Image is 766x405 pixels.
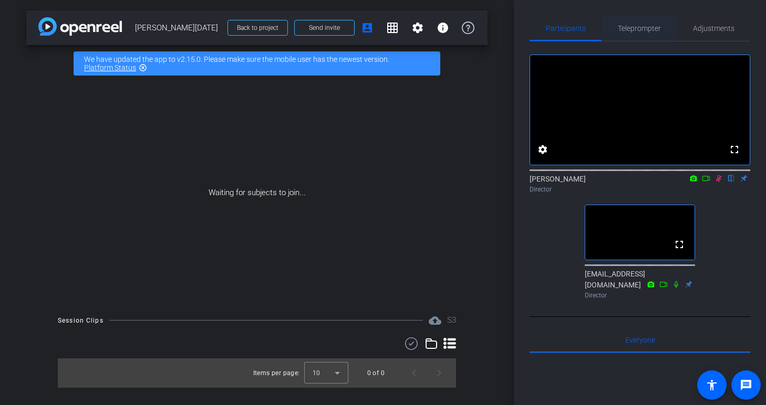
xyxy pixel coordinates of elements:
[38,17,122,36] img: app-logo
[546,25,586,32] span: Participants
[401,360,427,386] button: Previous page
[725,173,738,183] mat-icon: flip
[585,291,695,300] div: Director
[585,269,695,300] div: [EMAIL_ADDRESS][DOMAIN_NAME]
[427,360,452,386] button: Next page
[227,20,288,36] button: Back to project
[429,314,441,327] mat-icon: cloud_upload
[530,185,750,194] div: Director
[530,174,750,194] div: [PERSON_NAME]
[237,24,278,31] span: Back to project
[429,314,441,327] span: Destinations for your clips
[447,314,456,326] div: Session clips
[139,63,147,72] mat-icon: highlight_off
[728,143,741,156] mat-icon: fullscreen
[26,82,488,304] div: Waiting for subjects to join...
[437,22,449,34] mat-icon: info
[135,17,221,38] span: [PERSON_NAME][DATE]
[361,22,374,34] mat-icon: account_box
[536,143,549,156] mat-icon: settings
[740,379,752,391] mat-icon: message
[411,22,424,34] mat-icon: settings
[309,24,340,32] span: Send invite
[673,238,686,251] mat-icon: fullscreen
[84,63,136,72] a: Platform Status
[294,20,355,36] button: Send invite
[618,25,661,32] span: Teleprompter
[58,315,103,326] div: Session Clips
[706,379,718,391] mat-icon: accessibility
[386,22,399,34] mat-icon: grid_on
[74,51,440,76] div: We have updated the app to v2.15.0. Please make sure the mobile user has the newest version.
[367,368,385,378] div: 0 of 0
[693,25,734,32] span: Adjustments
[625,336,655,344] span: Everyone
[253,368,300,378] div: Items per page:
[447,314,456,326] h2: S3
